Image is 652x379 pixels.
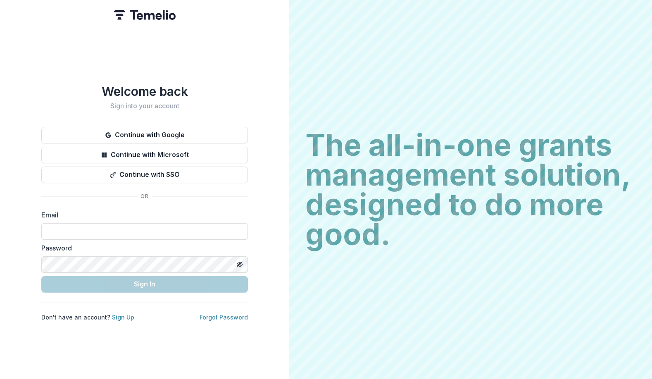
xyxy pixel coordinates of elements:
[41,167,248,183] button: Continue with SSO
[41,102,248,110] h2: Sign into your account
[41,210,243,220] label: Email
[200,314,248,321] a: Forgot Password
[112,314,134,321] a: Sign Up
[114,10,176,20] img: Temelio
[41,243,243,253] label: Password
[233,258,246,271] button: Toggle password visibility
[41,276,248,293] button: Sign In
[41,147,248,163] button: Continue with Microsoft
[41,313,134,322] p: Don't have an account?
[41,84,248,99] h1: Welcome back
[41,127,248,143] button: Continue with Google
